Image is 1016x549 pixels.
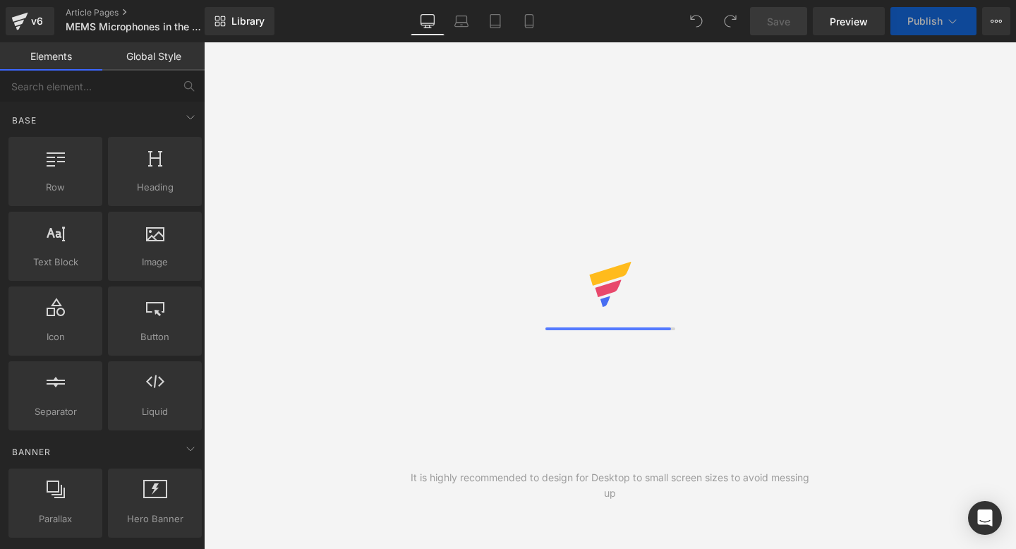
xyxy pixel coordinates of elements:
[112,404,198,419] span: Liquid
[231,15,265,28] span: Library
[512,7,546,35] a: Mobile
[66,7,228,18] a: Article Pages
[102,42,205,71] a: Global Style
[11,445,52,459] span: Banner
[411,7,445,35] a: Desktop
[478,7,512,35] a: Tablet
[767,14,790,29] span: Save
[813,7,885,35] a: Preview
[982,7,1010,35] button: More
[66,21,201,32] span: MEMS Microphones in the Wild: Why the Edifier ES20 &amp; ES60 Nail Real-World Audio
[6,7,54,35] a: v6
[112,512,198,526] span: Hero Banner
[716,7,744,35] button: Redo
[407,470,814,501] div: It is highly recommended to design for Desktop to small screen sizes to avoid messing up
[205,7,274,35] a: New Library
[13,512,98,526] span: Parallax
[445,7,478,35] a: Laptop
[13,404,98,419] span: Separator
[682,7,710,35] button: Undo
[13,255,98,270] span: Text Block
[968,501,1002,535] div: Open Intercom Messenger
[13,180,98,195] span: Row
[830,14,868,29] span: Preview
[13,330,98,344] span: Icon
[112,255,198,270] span: Image
[112,180,198,195] span: Heading
[112,330,198,344] span: Button
[11,114,38,127] span: Base
[890,7,976,35] button: Publish
[907,16,943,27] span: Publish
[28,12,46,30] div: v6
